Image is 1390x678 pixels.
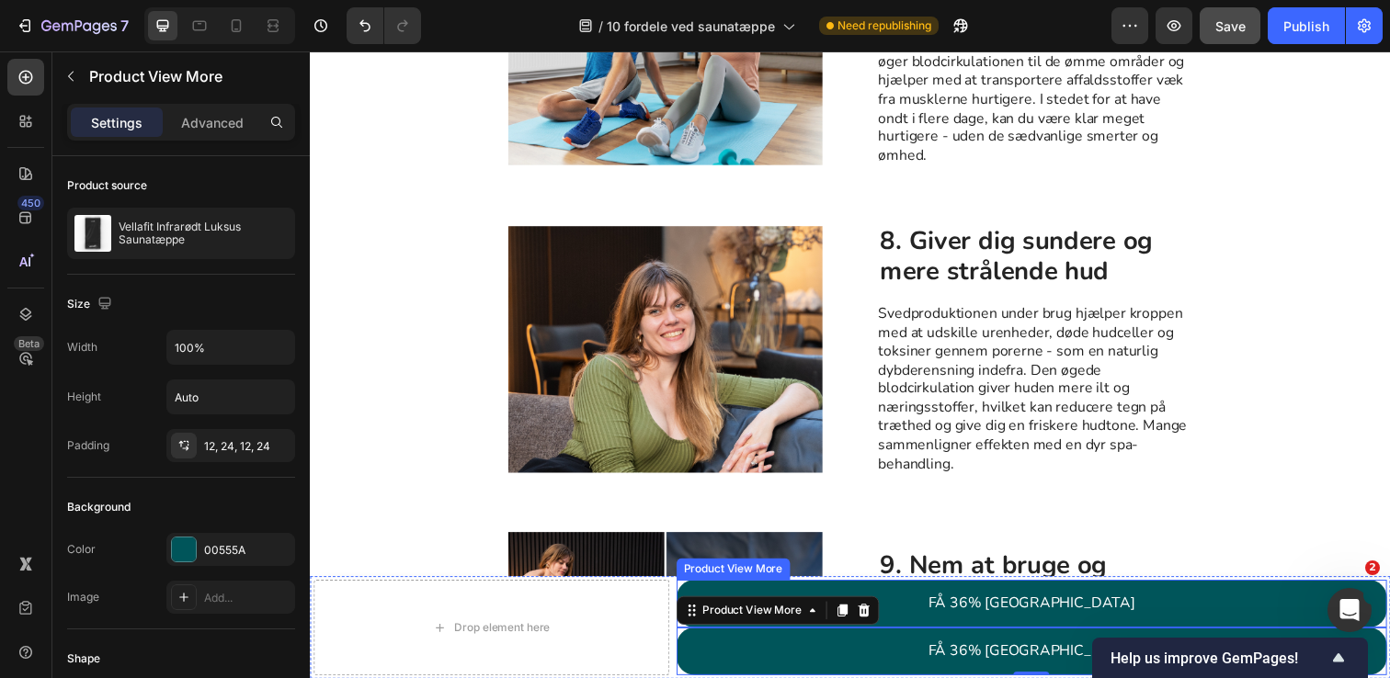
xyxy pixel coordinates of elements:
div: 00555A [204,542,291,559]
button: Show survey - Help us improve GemPages! [1111,647,1350,669]
div: Padding [67,437,109,454]
input: Auto [167,380,294,413]
p: Svedproduktionen under brug hjælper kroppen med at udskille urenheder, døde hudceller og toksiner... [580,258,899,430]
div: FÅ 36% [GEOGRAPHIC_DATA] [631,550,842,577]
span: / [598,17,603,36]
div: Height [67,389,101,405]
p: Advanced [181,113,244,132]
div: Product View More [397,562,506,579]
button: Publish [1268,7,1345,44]
div: Shape [67,650,100,667]
div: Undo/Redo [347,7,421,44]
p: Settings [91,113,142,132]
div: Background [67,499,131,515]
img: product feature img [74,215,111,252]
div: Add... [204,590,291,606]
div: Publish [1283,17,1329,36]
span: Help us improve GemPages! [1111,650,1327,667]
div: Beta [14,336,44,351]
p: Product View More [89,65,288,87]
p: 7 [120,15,129,37]
div: Image [67,589,99,605]
button: 7 [7,7,137,44]
span: Save [1215,18,1246,34]
span: Need republishing [837,17,931,34]
iframe: Intercom live chat [1327,588,1372,632]
div: 450 [17,196,44,210]
div: Product source [67,177,147,194]
button: Save [1200,7,1260,44]
div: 12, 24, 12, 24 [204,438,291,455]
div: Size [67,292,116,317]
div: FÅ 36% [GEOGRAPHIC_DATA] [631,599,842,626]
button: FÅ 36% RABAT [374,539,1099,588]
div: Width [67,339,97,356]
iframe: Design area [310,51,1390,678]
button: FÅ 36% RABAT [374,588,1099,637]
div: Color [67,541,96,558]
img: gempages_564677631748867083-fe4ac967-0033-49cd-95a9-fc0259b110e8.jpg [202,178,523,431]
strong: 8. Giver dig sundere og mere strålende hud [582,175,860,242]
input: Auto [167,331,294,364]
span: 2 [1365,560,1380,575]
p: Vellafit Infrarødt Luksus Saunatæppe [119,220,288,246]
div: Product View More [378,520,486,537]
span: 10 fordele ved saunatæppe [607,17,775,36]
